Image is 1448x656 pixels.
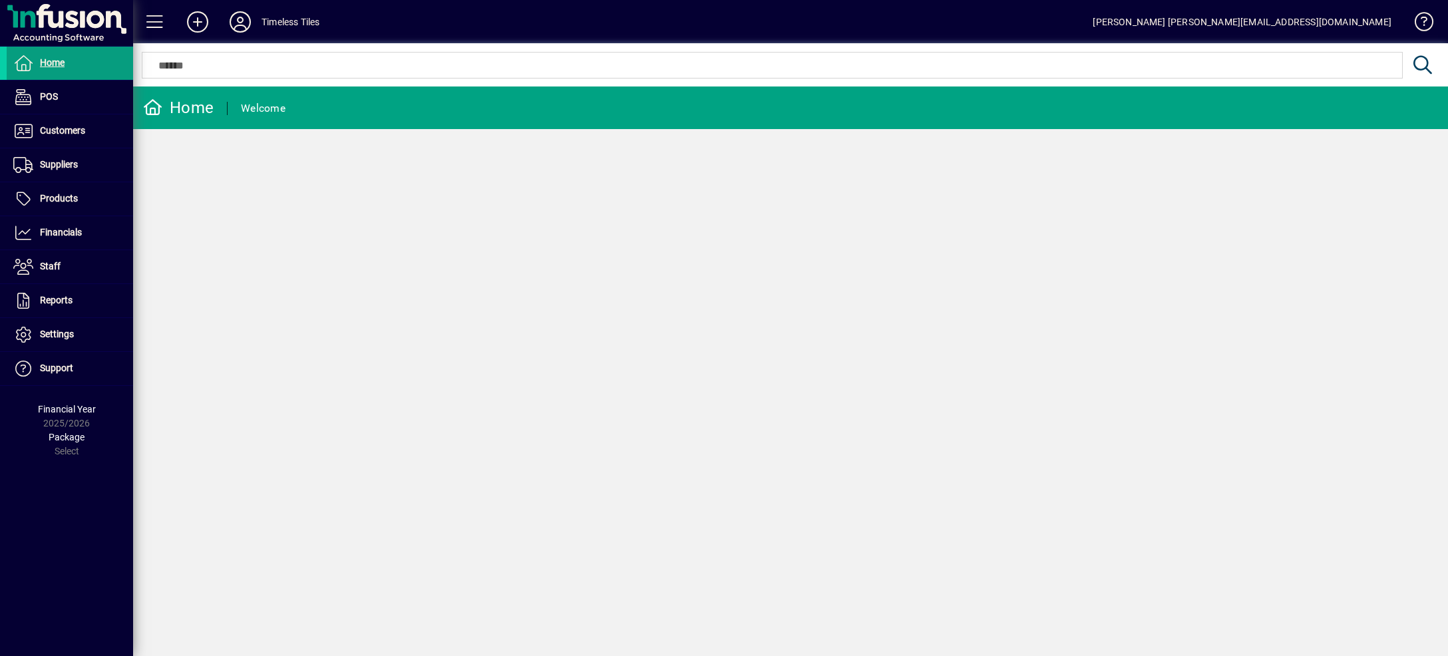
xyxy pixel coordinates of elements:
[176,10,219,34] button: Add
[7,114,133,148] a: Customers
[40,193,78,204] span: Products
[40,363,73,373] span: Support
[7,318,133,351] a: Settings
[262,11,319,33] div: Timeless Tiles
[1093,11,1391,33] div: [PERSON_NAME] [PERSON_NAME][EMAIL_ADDRESS][DOMAIN_NAME]
[40,125,85,136] span: Customers
[40,261,61,271] span: Staff
[219,10,262,34] button: Profile
[1405,3,1431,46] a: Knowledge Base
[40,159,78,170] span: Suppliers
[7,352,133,385] a: Support
[38,404,96,414] span: Financial Year
[143,97,214,118] div: Home
[7,216,133,249] a: Financials
[7,284,133,317] a: Reports
[7,250,133,283] a: Staff
[7,81,133,114] a: POS
[40,295,73,305] span: Reports
[241,98,285,119] div: Welcome
[7,182,133,216] a: Products
[7,148,133,182] a: Suppliers
[40,57,65,68] span: Home
[49,432,85,442] span: Package
[40,329,74,339] span: Settings
[40,91,58,102] span: POS
[40,227,82,238] span: Financials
